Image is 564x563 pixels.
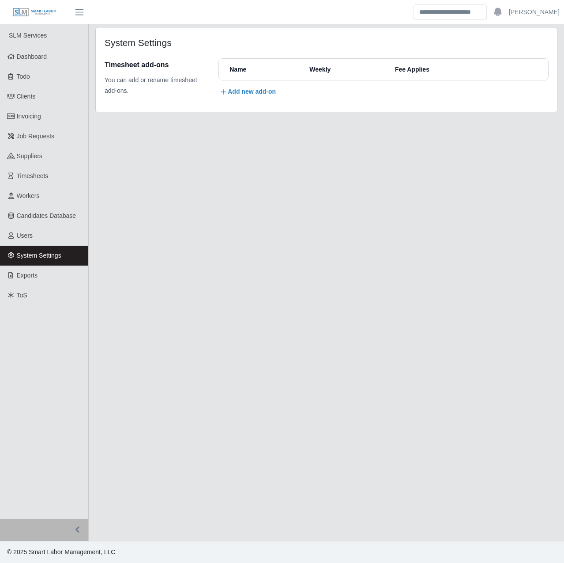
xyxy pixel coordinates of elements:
span: Dashboard [17,53,47,60]
a: [PERSON_NAME] [509,8,560,17]
img: SLM Logo [12,8,56,17]
span: Suppliers [17,152,42,160]
p: You can add or rename timesheet add-ons. [105,75,205,96]
span: Workers [17,192,40,199]
th: Fee Applies [388,59,505,80]
span: Exports [17,272,38,279]
input: Search [414,4,487,20]
span: ToS [17,292,27,299]
span: Timesheets [17,172,49,179]
span: Todo [17,73,30,80]
span: Users [17,232,33,239]
h2: Timesheet add-ons [105,59,205,71]
th: Name [219,59,302,80]
span: Candidates Database [17,212,76,219]
span: Clients [17,93,36,100]
span: Invoicing [17,113,41,120]
span: System Settings [17,252,61,259]
span: Job Requests [17,133,55,140]
div: Add new add-on [219,87,548,96]
span: SLM Services [9,32,47,39]
th: Weekly [302,59,388,80]
h4: System Settings [105,37,282,48]
span: © 2025 Smart Labor Management, LLC [7,548,115,555]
